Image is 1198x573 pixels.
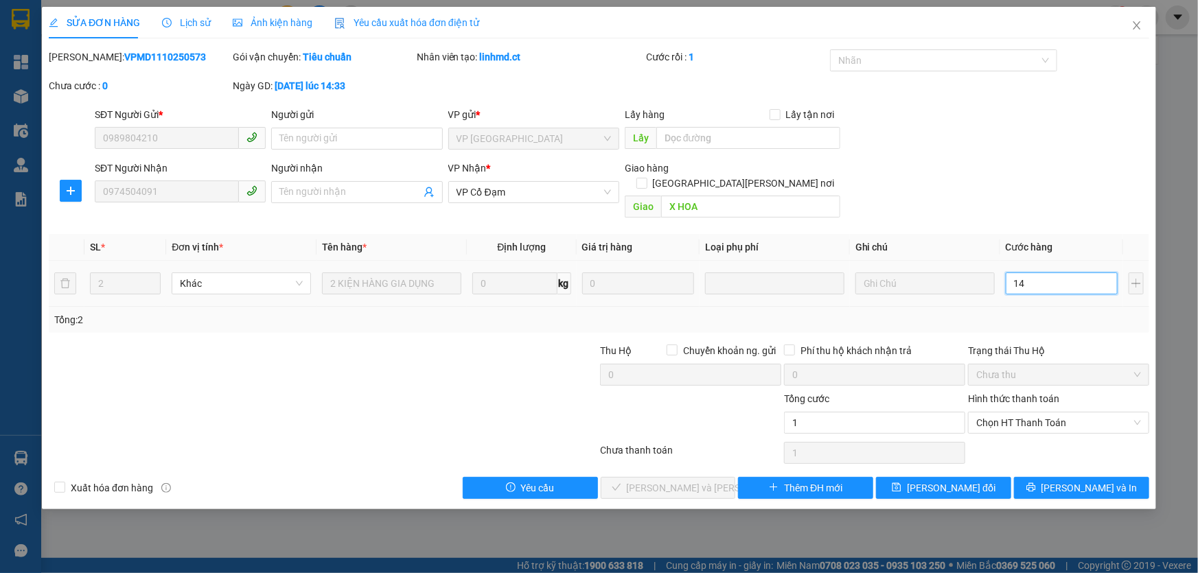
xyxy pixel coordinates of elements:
[457,128,611,149] span: VP Mỹ Đình
[49,78,230,93] div: Chưa cước :
[95,161,266,176] div: SĐT Người Nhận
[54,272,76,294] button: delete
[784,393,829,404] span: Tổng cước
[557,272,571,294] span: kg
[506,482,516,493] span: exclamation-circle
[246,185,257,196] span: phone
[647,176,840,191] span: [GEOGRAPHIC_DATA][PERSON_NAME] nơi
[625,163,669,174] span: Giao hàng
[275,80,345,91] b: [DATE] lúc 14:33
[480,51,521,62] b: linhmd.ct
[124,51,206,62] b: VPMD1110250573
[1129,272,1144,294] button: plus
[322,272,461,294] input: VD: Bàn, Ghế
[303,51,352,62] b: Tiêu chuẩn
[180,273,303,294] span: Khác
[625,109,665,120] span: Lấy hàng
[855,272,995,294] input: Ghi Chú
[601,477,736,499] button: check[PERSON_NAME] và [PERSON_NAME] hàng
[49,17,140,28] span: SỬA ĐƠN HÀNG
[1118,7,1156,45] button: Close
[968,343,1149,358] div: Trạng thái Thu Hộ
[738,477,873,499] button: plusThêm ĐH mới
[49,18,58,27] span: edit
[769,482,779,493] span: plus
[976,412,1141,433] span: Chọn HT Thanh Toán
[233,49,414,65] div: Gói vận chuyển:
[582,242,633,253] span: Giá trị hàng
[424,187,435,198] span: user-add
[172,242,223,253] span: Đơn vị tính
[795,343,917,358] span: Phí thu hộ khách nhận trả
[233,18,242,27] span: picture
[271,107,442,122] div: Người gửi
[892,482,901,493] span: save
[678,343,781,358] span: Chuyển khoản ng. gửi
[521,480,555,495] span: Yêu cầu
[976,364,1141,385] span: Chưa thu
[457,182,611,202] span: VP Cổ Đạm
[161,483,171,493] span: info-circle
[876,477,1011,499] button: save[PERSON_NAME] đổi
[781,107,840,122] span: Lấy tận nơi
[656,127,840,149] input: Dọc đường
[233,17,312,28] span: Ảnh kiện hàng
[1014,477,1149,499] button: printer[PERSON_NAME] và In
[54,312,463,327] div: Tổng: 2
[1041,480,1138,495] span: [PERSON_NAME] và In
[271,161,442,176] div: Người nhận
[417,49,644,65] div: Nhân viên tạo:
[646,49,827,65] div: Cước rồi :
[60,185,81,196] span: plus
[233,78,414,93] div: Ngày GD:
[700,234,850,261] th: Loại phụ phí
[907,480,995,495] span: [PERSON_NAME] đổi
[322,242,367,253] span: Tên hàng
[90,242,101,253] span: SL
[599,443,783,467] div: Chưa thanh toán
[1026,482,1036,493] span: printer
[1131,20,1142,31] span: close
[49,49,230,65] div: [PERSON_NAME]:
[162,18,172,27] span: clock-circle
[661,196,840,218] input: Dọc đường
[448,163,487,174] span: VP Nhận
[968,393,1059,404] label: Hình thức thanh toán
[463,477,598,499] button: exclamation-circleYêu cầu
[95,107,266,122] div: SĐT Người Gửi
[65,480,159,495] span: Xuất hóa đơn hàng
[582,272,694,294] input: 0
[334,18,345,29] img: icon
[689,51,694,62] b: 1
[448,107,619,122] div: VP gửi
[246,132,257,143] span: phone
[1006,242,1053,253] span: Cước hàng
[162,17,211,28] span: Lịch sử
[625,127,656,149] span: Lấy
[497,242,546,253] span: Định lượng
[334,17,479,28] span: Yêu cầu xuất hóa đơn điện tử
[784,480,842,495] span: Thêm ĐH mới
[60,180,82,202] button: plus
[850,234,1000,261] th: Ghi chú
[102,80,108,91] b: 0
[625,196,661,218] span: Giao
[600,345,632,356] span: Thu Hộ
